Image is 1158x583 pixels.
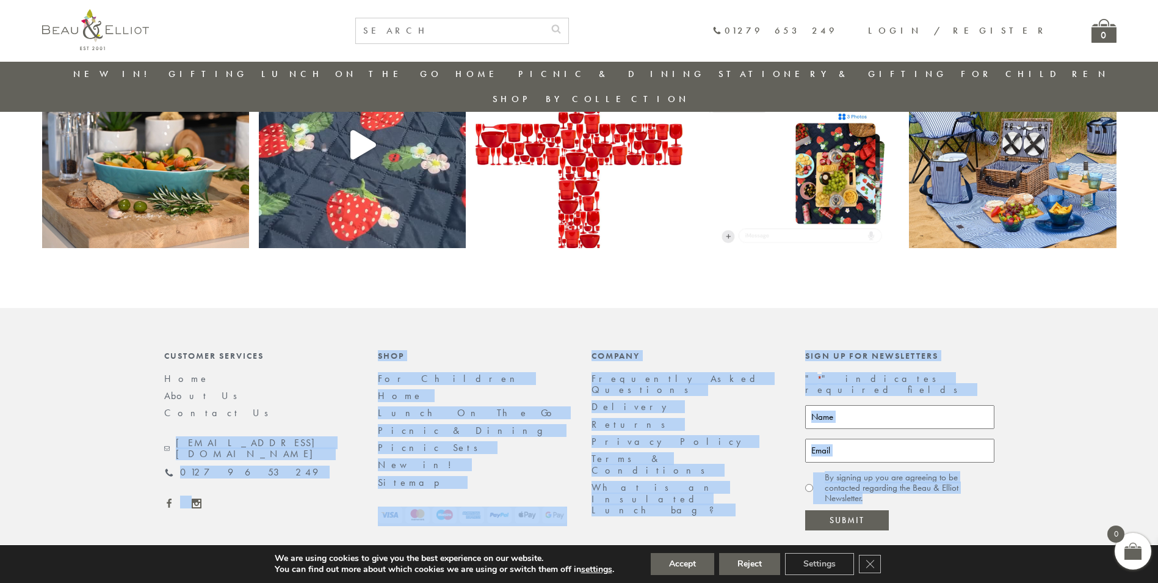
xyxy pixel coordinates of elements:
[785,553,854,575] button: Settings
[73,68,155,80] a: New in!
[805,373,994,396] p: " " indicates required fields
[378,476,456,489] a: Sitemap
[805,439,994,463] input: Email
[868,24,1049,37] a: Login / Register
[592,452,713,476] a: Terms & Conditions
[259,41,466,248] img: The ‘must have’ picnic blanket! ☀️ Grab yours today #beauandelliot #reeloftheday #picnicgear #pic...
[651,553,714,575] button: Accept
[378,351,567,361] div: Shop
[164,438,353,460] a: [EMAIL_ADDRESS][DOMAIN_NAME]
[164,389,245,402] a: About Us
[275,564,614,575] p: You can find out more about which cookies we are using or switch them off in .
[455,68,504,80] a: Home
[42,41,249,248] a: Clone
[275,553,614,564] p: We are using cookies to give you the best experience on our website.
[1107,526,1124,543] span: 0
[581,564,612,575] button: settings
[476,41,682,248] img: It's coming home! (Hopefully 🤞) ❤️🤍 Who will you be watching todays match with?! ⚽ #ItsComingHome...
[378,389,423,402] a: Home
[592,418,673,431] a: Returns
[592,351,781,361] div: Company
[259,41,466,248] a: Play
[718,68,947,80] a: Stationery & Gifting
[1091,19,1116,43] a: 0
[350,130,376,159] svg: Play
[592,481,724,516] a: What is an Insulated Lunch bag?
[164,406,277,419] a: Contact Us
[805,351,994,361] div: Sign up for newsletters
[378,458,460,471] a: New in!
[168,68,248,80] a: Gifting
[825,472,994,504] label: By signing up you are agreeing to be contacted regarding the Beau & Elliot Newsletter.
[805,405,994,429] input: Name
[164,372,209,385] a: Home
[592,435,748,448] a: Privacy Policy
[356,18,544,43] input: SEARCH
[518,68,705,80] a: Picnic & Dining
[261,68,442,80] a: Lunch On The Go
[378,441,486,454] a: Picnic Sets
[805,510,889,531] input: Submit
[692,41,899,248] img: Tag your picnic partner below 👇🍓 #PicnicVibes #PicnicTime #OutdoorDining #PicnicIdeas #FoodieFun ...
[719,553,780,575] button: Reject
[712,26,838,36] a: 01279 653 249
[378,424,555,437] a: Picnic & Dining
[592,400,673,413] a: Delivery
[42,41,249,248] img: It looks like we have a few wet and windy days coming up, the perfect excuse to stay inside and i...
[164,467,318,478] a: 01279 653 249
[378,372,524,385] a: For Children
[493,93,690,105] a: Shop by collection
[859,555,881,573] button: Close GDPR Cookie Banner
[961,68,1109,80] a: For Children
[164,351,353,361] div: Customer Services
[378,507,567,523] img: payment-logos.png
[909,41,1116,248] img: What are your plans now that the kids have broken up from school?! Perhaps a staycation? From bea...
[378,406,559,419] a: Lunch On The Go
[42,9,149,50] img: logo
[592,372,763,396] a: Frequently Asked Questions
